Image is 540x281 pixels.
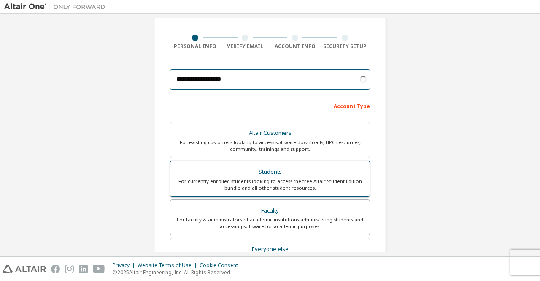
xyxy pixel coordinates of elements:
img: altair_logo.svg [3,265,46,273]
img: instagram.svg [65,265,74,273]
div: Cookie Consent [200,262,243,269]
div: Security Setup [320,43,370,50]
img: youtube.svg [93,265,105,273]
div: Students [175,166,364,178]
div: Altair Customers [175,127,364,139]
div: Website Terms of Use [138,262,200,269]
img: Altair One [4,3,110,11]
div: For currently enrolled students looking to access the free Altair Student Edition bundle and all ... [175,178,364,191]
div: Faculty [175,205,364,217]
div: For faculty & administrators of academic institutions administering students and accessing softwa... [175,216,364,230]
div: Verify Email [220,43,270,50]
img: linkedin.svg [79,265,88,273]
div: Account Info [270,43,320,50]
div: For existing customers looking to access software downloads, HPC resources, community, trainings ... [175,139,364,153]
img: facebook.svg [51,265,60,273]
div: Personal Info [170,43,220,50]
div: Everyone else [175,243,364,255]
p: © 2025 Altair Engineering, Inc. All Rights Reserved. [113,269,243,276]
div: Account Type [170,99,370,112]
div: Privacy [113,262,138,269]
